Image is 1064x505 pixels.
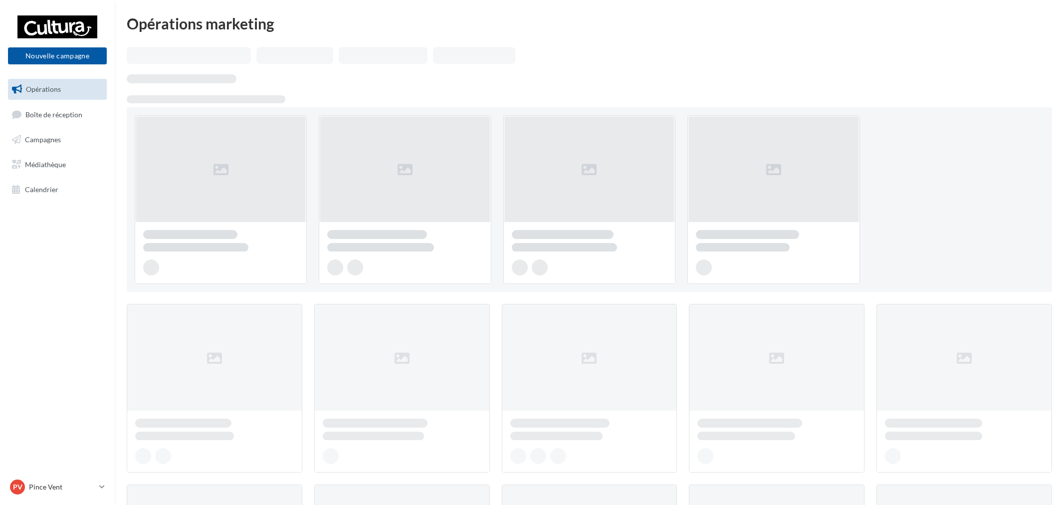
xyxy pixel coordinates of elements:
a: Boîte de réception [6,104,109,125]
span: PV [13,482,22,492]
span: Médiathèque [25,160,66,169]
span: Opérations [26,85,61,93]
a: Campagnes [6,129,109,150]
span: Calendrier [25,185,58,193]
a: Opérations [6,79,109,100]
span: Campagnes [25,135,61,144]
a: Médiathèque [6,154,109,175]
div: Opérations marketing [127,16,1052,31]
span: Boîte de réception [25,110,82,118]
a: Calendrier [6,179,109,200]
p: Pince Vent [29,482,95,492]
button: Nouvelle campagne [8,47,107,64]
a: PV Pince Vent [8,478,107,497]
